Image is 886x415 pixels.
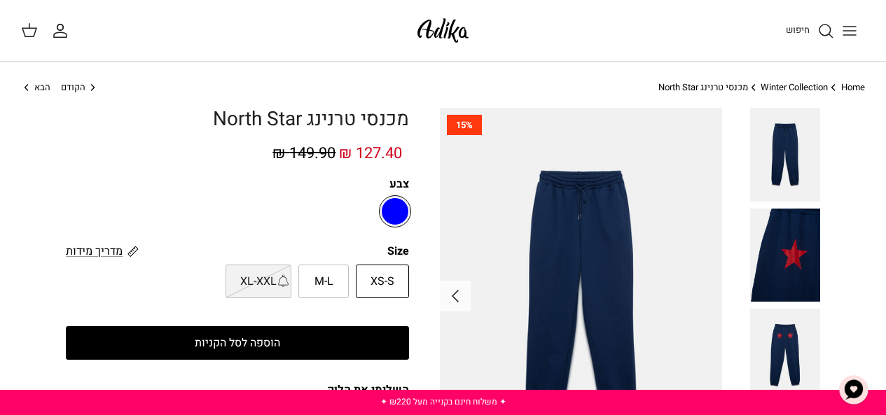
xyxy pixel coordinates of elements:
div: השלימי את הלוק [66,382,409,398]
legend: Size [387,244,409,259]
a: Home [841,80,865,94]
button: Next [440,281,471,311]
a: מדריך מידות [66,243,138,259]
button: צ'אט [833,369,875,411]
img: Adika IL [413,14,473,47]
button: הוספה לסל הקניות [66,326,409,360]
label: צבע [66,176,409,192]
a: ✦ משלוח חינם בקנייה מעל ₪220 ✦ [380,395,506,408]
span: 149.90 ₪ [272,142,335,164]
h1: מכנסי טרנינג North Star [66,108,409,132]
span: הבא [34,80,50,94]
a: הבא [21,81,50,94]
span: מדריך מידות [66,243,123,260]
nav: Breadcrumbs [21,81,865,94]
button: Toggle menu [834,15,865,46]
span: XL-XXL [240,273,277,291]
span: הקודם [61,80,85,94]
span: 127.40 ₪ [339,142,402,164]
a: חיפוש [786,22,834,39]
span: M-L [314,273,333,291]
a: החשבון שלי [52,22,74,39]
a: מכנסי טרנינג North Star [658,80,748,94]
a: Winter Collection [761,80,828,94]
span: חיפוש [786,23,810,36]
a: הקודם [61,81,99,94]
span: XS-S [371,273,394,291]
